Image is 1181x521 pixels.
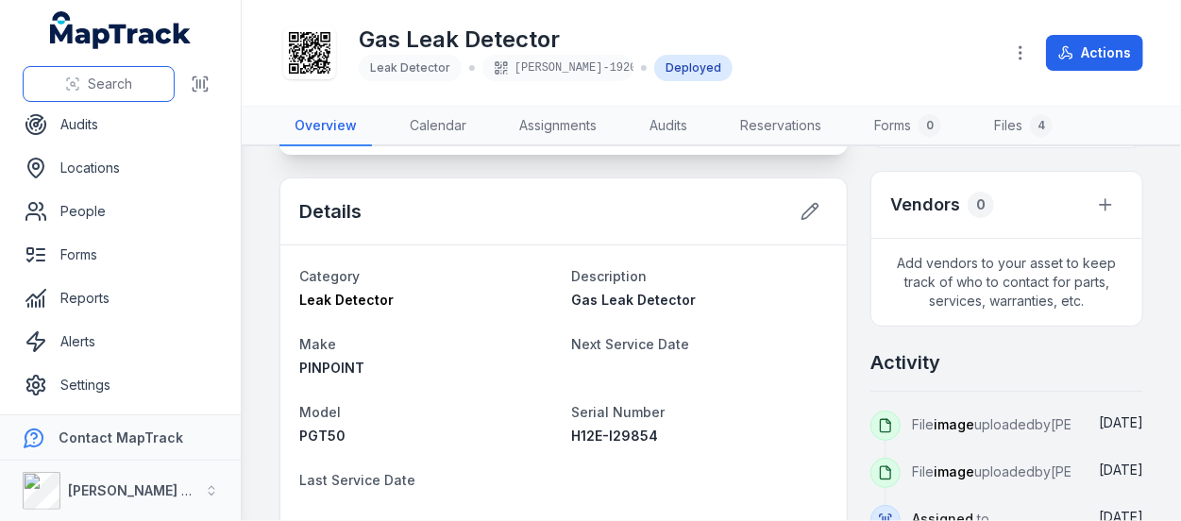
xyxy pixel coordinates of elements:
span: Search [88,75,132,93]
a: Locations [15,149,226,187]
span: File uploaded by [PERSON_NAME] [912,463,1156,479]
strong: [PERSON_NAME] Air [68,482,199,498]
span: Leak Detector [299,292,394,308]
a: Audits [634,107,702,146]
h2: Details [299,198,362,225]
time: 5/21/2025, 11:33:24 AM [1099,414,1143,430]
h2: Activity [870,349,940,376]
span: Model [299,404,341,420]
span: Category [299,268,360,284]
span: image [934,416,974,432]
span: Last Service Date [299,472,415,488]
span: H12E-I29854 [571,428,658,444]
div: Deployed [654,55,733,81]
button: Search [23,66,175,102]
div: 4 [1030,114,1053,137]
span: Make [299,336,336,352]
span: Description [571,268,647,284]
span: image [934,463,974,479]
time: 5/21/2025, 11:33:24 AM [1099,462,1143,478]
h3: Vendors [890,192,960,218]
span: [DATE] [1099,414,1143,430]
a: Reports [15,279,226,317]
a: Settings [15,366,226,404]
div: [PERSON_NAME]-1920 [482,55,633,81]
button: Actions [1046,35,1143,71]
a: Forms0 [859,107,956,146]
a: Reservations [725,107,836,146]
strong: Contact MapTrack [59,429,183,445]
span: Leak Detector [370,60,450,75]
a: Calendar [395,107,481,146]
span: [DATE] [1099,462,1143,478]
span: Next Service Date [571,336,689,352]
div: 0 [968,192,994,218]
a: Overview [279,107,372,146]
a: People [15,193,226,230]
a: Alerts [15,323,226,361]
span: PGT50 [299,428,346,444]
span: File uploaded by [PERSON_NAME] [912,416,1156,432]
span: PINPOINT [299,360,364,376]
div: 0 [919,114,941,137]
span: Add vendors to your asset to keep track of who to contact for parts, services, warranties, etc. [871,239,1142,326]
a: Files4 [979,107,1068,146]
a: MapTrack [50,11,192,49]
span: Gas Leak Detector [571,292,696,308]
a: Audits [15,106,226,143]
span: Serial Number [571,404,665,420]
a: Forms [15,236,226,274]
a: Assignments [504,107,612,146]
h1: Gas Leak Detector [359,25,733,55]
